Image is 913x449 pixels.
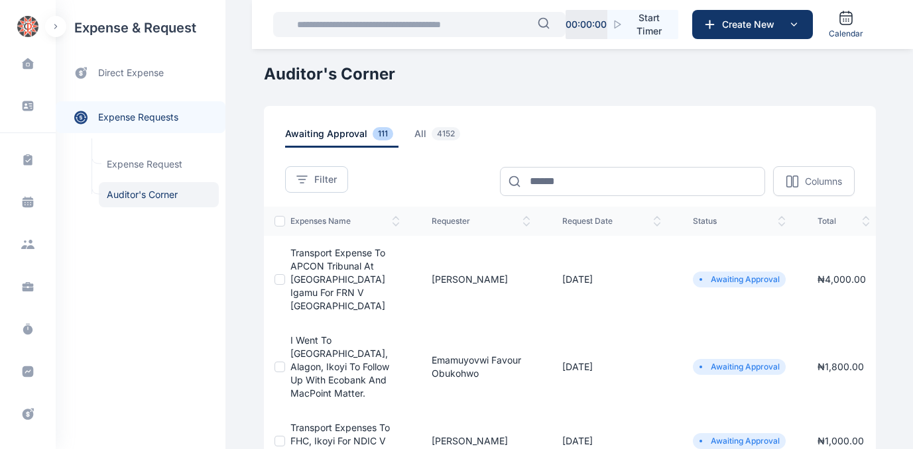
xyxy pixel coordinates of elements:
[818,216,870,226] span: total
[562,216,661,226] span: request date
[631,11,668,38] span: Start Timer
[818,361,864,372] span: ₦ 1,800.00
[773,166,855,196] button: Columns
[432,127,460,140] span: 4152
[416,236,546,323] td: [PERSON_NAME]
[290,247,385,311] a: Transport expense to APCON Tribunal at [GEOGRAPHIC_DATA] Igamu for FRN V [GEOGRAPHIC_DATA]
[98,66,164,80] span: direct expense
[264,64,876,85] h1: Auditor's Corner
[285,127,414,148] a: awaiting approval111
[285,127,398,148] span: awaiting approval
[698,274,780,285] li: Awaiting Approval
[56,91,225,133] div: expense requests
[414,127,481,148] a: all4152
[432,216,530,226] span: Requester
[698,436,780,446] li: Awaiting Approval
[99,152,219,177] a: Expense Request
[823,5,869,44] a: Calendar
[416,323,546,411] td: Emamuyovwi Favour Obukohwo
[607,10,678,39] button: Start Timer
[373,127,393,140] span: 111
[314,173,337,186] span: Filter
[285,166,348,193] button: Filter
[290,334,389,399] a: I went to [GEOGRAPHIC_DATA], Alagon, Ikoyi to follow up with Ecobank and MacPoint Matter.
[56,56,225,91] a: direct expense
[546,323,677,411] td: [DATE]
[698,362,780,372] li: Awaiting Approval
[693,216,786,226] span: status
[805,175,842,188] p: Columns
[290,216,400,226] span: expenses Name
[829,28,863,39] span: Calendar
[818,435,864,446] span: ₦ 1,000.00
[99,182,219,207] a: Auditor's Corner
[566,18,607,31] p: 00 : 00 : 00
[717,18,786,31] span: Create New
[692,10,813,39] button: Create New
[56,101,225,133] a: expense requests
[818,274,866,285] span: ₦ 4,000.00
[546,236,677,323] td: [DATE]
[414,127,465,148] span: all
